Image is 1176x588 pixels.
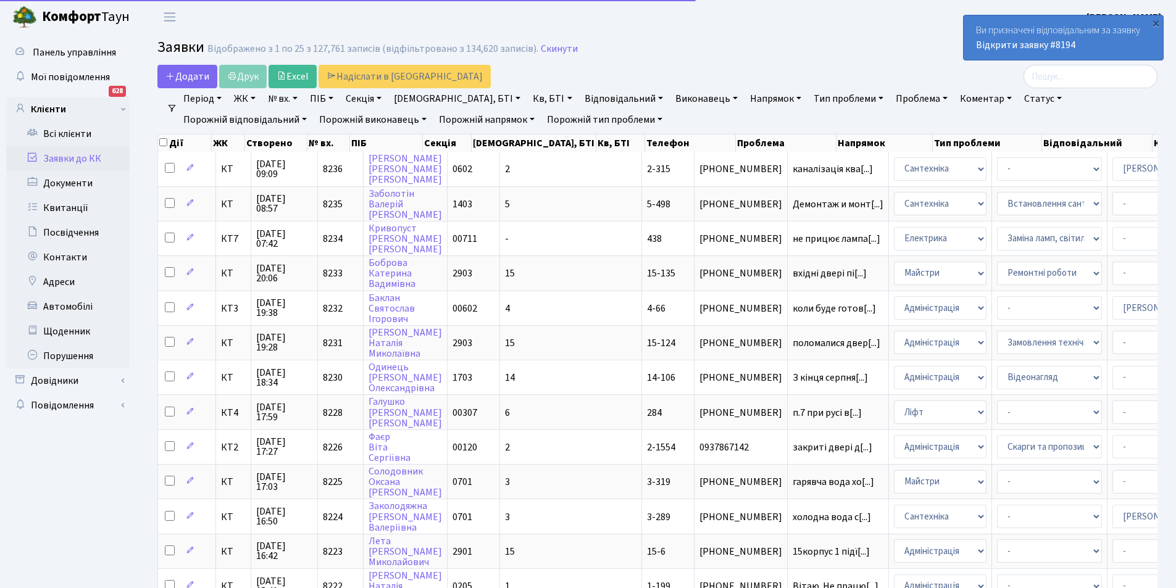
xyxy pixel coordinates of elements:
a: Лета[PERSON_NAME]Миколайович [369,534,442,569]
a: Посвідчення [6,220,130,245]
span: [PHONE_NUMBER] [699,512,782,522]
a: Додати [157,65,217,88]
th: Дії [158,135,212,152]
span: - [505,232,509,246]
span: 3 [505,510,510,524]
span: 0701 [452,475,472,489]
span: КТ2 [221,442,246,452]
a: Кв, БТІ [528,88,577,109]
a: Кривопуст[PERSON_NAME][PERSON_NAME] [369,222,442,256]
a: ЗаболотінВалерій[PERSON_NAME] [369,187,442,222]
span: КТ3 [221,304,246,313]
span: [PHONE_NUMBER] [699,268,782,278]
span: 0937867142 [699,442,782,452]
a: Порушення [6,344,130,368]
a: Клієнти [6,97,130,122]
div: Ви призначені відповідальним за заявку [964,15,1163,60]
b: Комфорт [42,7,101,27]
span: КТ [221,477,246,487]
span: 438 [647,232,662,246]
span: 0701 [452,510,472,524]
span: [PHONE_NUMBER] [699,373,782,383]
a: Порожній тип проблеми [542,109,667,130]
span: [PHONE_NUMBER] [699,199,782,209]
a: [PERSON_NAME]НаталіяМиколаївна [369,326,442,360]
div: 628 [109,86,126,97]
a: Всі клієнти [6,122,130,146]
span: 15-135 [647,267,675,280]
span: [PHONE_NUMBER] [699,547,782,557]
span: 5-498 [647,197,670,211]
span: поломалися двер[...] [793,336,880,350]
a: ЖК [229,88,261,109]
th: № вх. [307,135,351,152]
a: Виконавець [670,88,743,109]
a: Відповідальний [580,88,668,109]
a: Документи [6,171,130,196]
span: [PHONE_NUMBER] [699,408,782,418]
a: Довідники [6,368,130,393]
a: Проблема [891,88,953,109]
span: [PHONE_NUMBER] [699,164,782,174]
th: Створено [245,135,307,152]
th: Відповідальний [1042,135,1153,152]
th: [DEMOGRAPHIC_DATA], БТІ [472,135,596,152]
span: 8234 [323,232,343,246]
span: З кінця серпня[...] [793,371,868,384]
span: 284 [647,406,662,420]
span: Панель управління [33,46,116,59]
span: 00602 [452,302,477,315]
span: [DATE] 17:59 [256,402,312,422]
span: КТ7 [221,234,246,244]
span: 8236 [323,162,343,176]
a: Мої повідомлення628 [6,65,130,89]
span: [PHONE_NUMBER] [699,338,782,348]
a: ПІБ [305,88,338,109]
a: Період [178,88,227,109]
span: 15 [505,267,515,280]
span: КТ4 [221,408,246,418]
span: вхідні двері пі[...] [793,267,867,280]
span: 3-289 [647,510,670,524]
th: Секція [423,135,472,152]
a: Автомобілі [6,294,130,319]
input: Пошук... [1024,65,1157,88]
a: Excel [269,65,317,88]
th: Телефон [645,135,736,152]
span: [DATE] 19:38 [256,298,312,318]
a: Тип проблеми [809,88,888,109]
span: холодна вода с[...] [793,510,871,524]
span: КТ [221,373,246,383]
span: 5 [505,197,510,211]
a: Заколодяжна[PERSON_NAME]Валеріївна [369,500,442,534]
span: 15корпус 1 підї[...] [793,545,870,558]
span: 15-124 [647,336,675,350]
span: 8235 [323,197,343,211]
span: Таун [42,7,130,28]
span: 8228 [323,406,343,420]
span: 2-1554 [647,441,675,454]
span: [DATE] 16:42 [256,541,312,561]
span: 6 [505,406,510,420]
span: [DATE] 20:06 [256,263,312,283]
span: 8224 [323,510,343,524]
span: 00711 [452,232,477,246]
span: КТ [221,338,246,348]
a: Заявки до КК [6,146,130,171]
div: × [1149,17,1162,29]
span: 15-6 [647,545,665,558]
th: ЖК [212,135,245,152]
a: СолодовникОксана[PERSON_NAME] [369,465,442,499]
a: ФаєрВітаСергіївна [369,430,411,465]
span: КТ [221,164,246,174]
a: Відкрити заявку #8194 [976,38,1075,52]
span: 8226 [323,441,343,454]
span: коли буде готов[...] [793,302,876,315]
span: КТ [221,547,246,557]
a: [DEMOGRAPHIC_DATA], БТІ [389,88,525,109]
a: Секція [341,88,386,109]
span: 14-106 [647,371,675,384]
span: гарявча вода хо[...] [793,475,874,489]
a: [PERSON_NAME][PERSON_NAME][PERSON_NAME] [369,152,442,186]
span: [PHONE_NUMBER] [699,477,782,487]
